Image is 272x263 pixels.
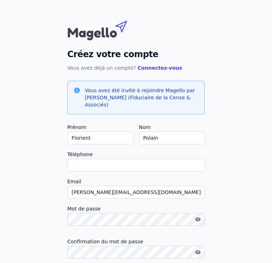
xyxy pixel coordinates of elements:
[67,17,142,42] img: Magello
[67,237,205,246] label: Confirmation du mot de passe
[67,48,205,61] h2: Créez votre compte
[67,204,205,213] label: Mot de passe
[85,87,199,108] h3: Vous avez été invité à rejoindre Magello par [PERSON_NAME] (Fiduciaire de la Cense & Associés)
[67,177,205,186] label: Email
[137,65,182,71] a: Connectez-vous
[67,123,133,131] label: Prénom
[67,64,205,72] p: Vous avez déjà un compte?
[139,123,205,131] label: Nom
[67,150,205,159] label: Téléphone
